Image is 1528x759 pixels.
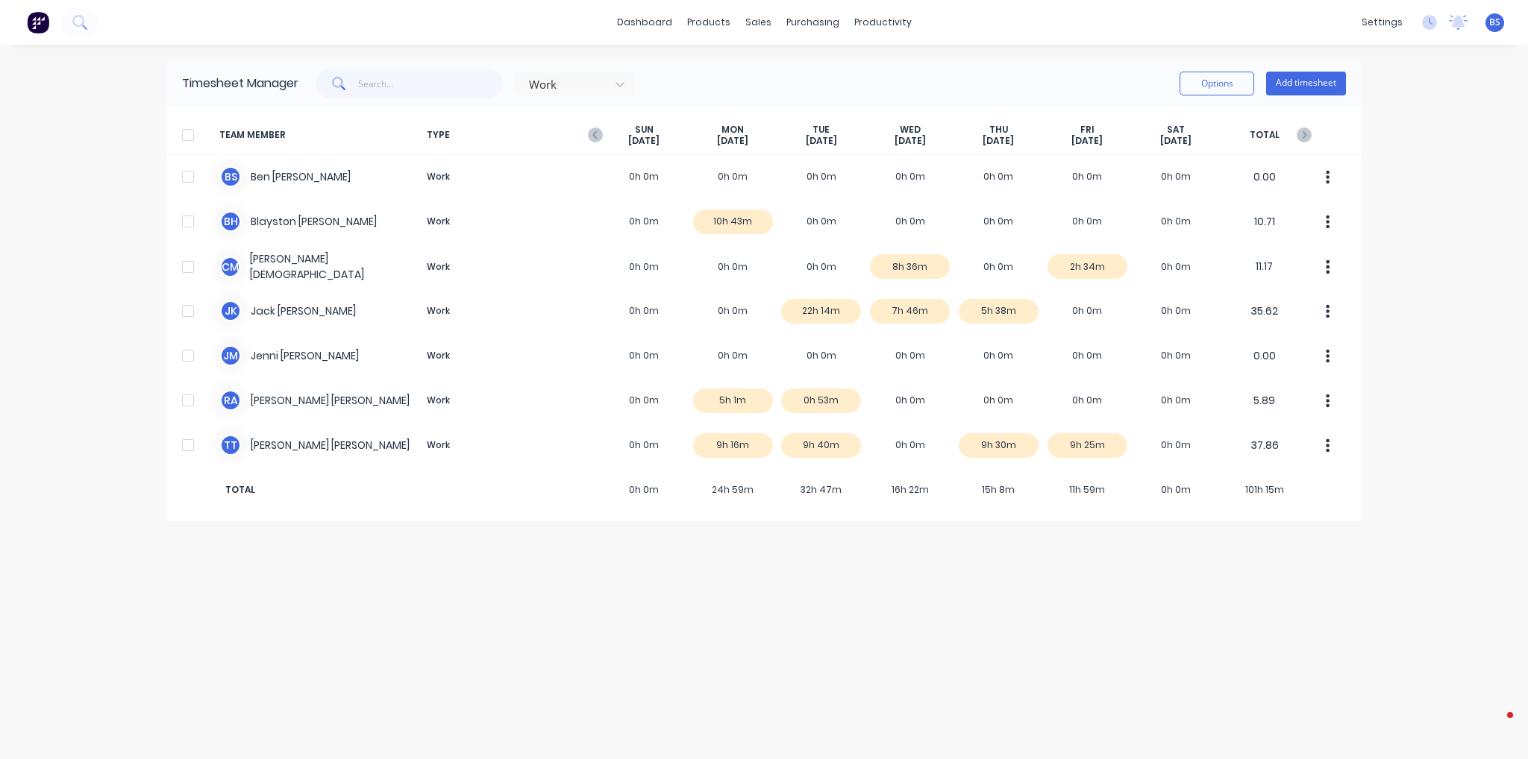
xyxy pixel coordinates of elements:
span: 0h 0m [1132,483,1221,497]
div: purchasing [779,11,847,34]
div: productivity [847,11,919,34]
img: Factory [27,11,49,34]
span: [DATE] [806,135,837,147]
span: 101h 15m [1220,483,1309,497]
span: MON [721,124,744,136]
span: TYPE [421,124,600,147]
span: TEAM MEMBER [219,124,421,147]
div: settings [1354,11,1410,34]
span: [DATE] [628,135,660,147]
span: TOTAL [1220,124,1309,147]
span: 24h 59m [689,483,777,497]
button: Options [1180,72,1254,95]
span: SUN [635,124,654,136]
div: Timesheet Manager [182,75,298,92]
div: sales [738,11,779,34]
span: [DATE] [1071,135,1103,147]
span: [DATE] [983,135,1014,147]
span: TUE [812,124,830,136]
button: Add timesheet [1266,72,1346,95]
iframe: Intercom live chat [1477,708,1513,744]
span: 32h 47m [777,483,866,497]
span: BS [1489,16,1500,29]
span: [DATE] [1160,135,1192,147]
a: dashboard [610,11,680,34]
span: 11h 59m [1043,483,1132,497]
span: 16h 22m [865,483,954,497]
span: THU [989,124,1008,136]
input: Search... [358,69,504,98]
span: 15h 8m [954,483,1043,497]
span: [DATE] [717,135,748,147]
span: 0h 0m [600,483,689,497]
span: [DATE] [895,135,926,147]
div: products [680,11,738,34]
span: FRI [1080,124,1095,136]
span: TOTAL [219,483,495,497]
span: WED [900,124,921,136]
span: SAT [1167,124,1185,136]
